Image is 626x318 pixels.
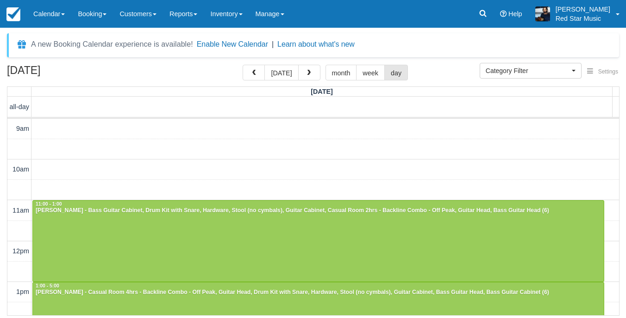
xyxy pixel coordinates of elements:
[16,288,29,295] span: 1pm
[277,40,355,48] a: Learn about what's new
[598,68,618,75] span: Settings
[36,202,62,207] span: 11:00 - 1:00
[35,289,601,296] div: [PERSON_NAME] - Casual Room 4hrs - Backline Combo - Off Peak, Guitar Head, Drum Kit with Snare, H...
[31,39,193,50] div: A new Booking Calendar experience is available!
[36,283,59,288] span: 1:00 - 5:00
[10,103,29,110] span: all-day
[384,65,408,80] button: day
[32,200,604,282] a: 11:00 - 1:00[PERSON_NAME] - Bass Guitar Cabinet, Drum Kit with Snare, Hardware, Stool (no cymbals...
[500,11,507,17] i: Help
[480,63,582,79] button: Category Filter
[535,6,550,21] img: A1
[13,247,29,255] span: 12pm
[16,125,29,132] span: 9am
[13,165,29,173] span: 10am
[272,40,274,48] span: |
[486,66,570,75] span: Category Filter
[13,207,29,214] span: 11am
[556,14,610,23] p: Red Star Music
[326,65,357,80] button: month
[6,7,20,21] img: checkfront-main-nav-mini-logo.png
[582,65,624,79] button: Settings
[197,40,268,49] button: Enable New Calendar
[35,207,601,214] div: [PERSON_NAME] - Bass Guitar Cabinet, Drum Kit with Snare, Hardware, Stool (no cymbals), Guitar Ca...
[356,65,385,80] button: week
[508,10,522,18] span: Help
[264,65,298,80] button: [DATE]
[556,5,610,14] p: [PERSON_NAME]
[311,88,333,95] span: [DATE]
[7,65,124,82] h2: [DATE]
